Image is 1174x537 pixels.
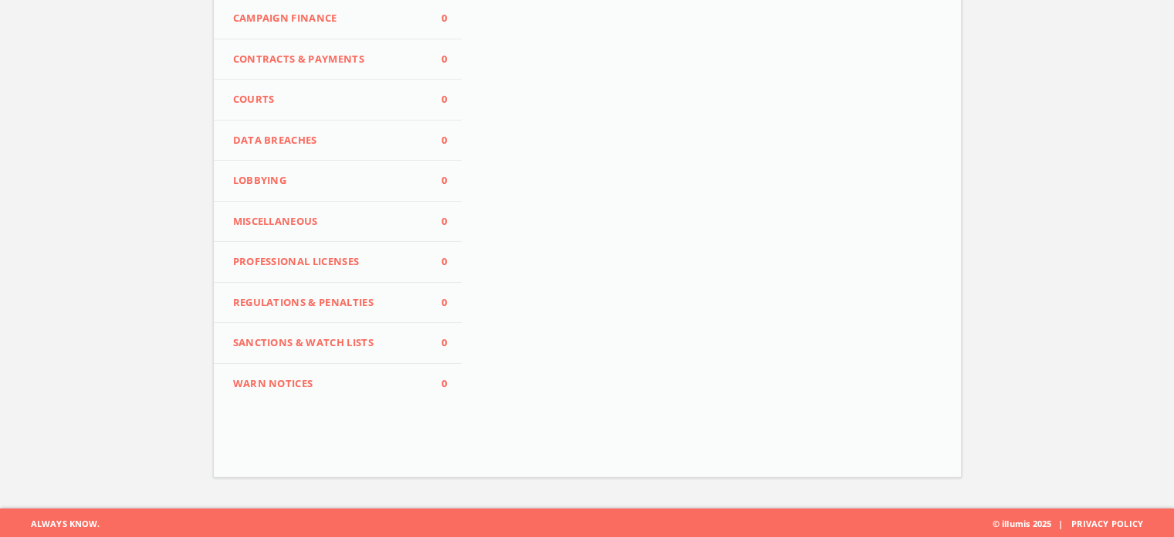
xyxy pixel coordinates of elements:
[233,52,425,67] span: Contracts & Payments
[424,92,447,107] span: 0
[424,254,447,270] span: 0
[214,39,463,80] button: Contracts & Payments0
[233,335,425,351] span: Sanctions & Watch Lists
[214,202,463,243] button: Miscellaneous0
[424,295,447,311] span: 0
[214,323,463,364] button: Sanctions & Watch Lists0
[233,92,425,107] span: Courts
[424,11,447,26] span: 0
[1071,518,1143,529] a: Privacy Policy
[424,335,447,351] span: 0
[233,11,425,26] span: Campaign Finance
[424,173,447,189] span: 0
[233,376,425,392] span: WARN Notices
[233,295,425,311] span: Regulations & Penalties
[233,214,425,229] span: Miscellaneous
[233,173,425,189] span: Lobbying
[424,133,447,148] span: 0
[214,161,463,202] button: Lobbying0
[424,52,447,67] span: 0
[424,376,447,392] span: 0
[214,121,463,161] button: Data Breaches0
[214,242,463,283] button: Professional Licenses0
[233,133,425,148] span: Data Breaches
[233,254,425,270] span: Professional Licenses
[214,364,463,404] button: WARN Notices0
[1051,518,1068,529] span: |
[424,214,447,229] span: 0
[214,80,463,121] button: Courts0
[214,283,463,324] button: Regulations & Penalties0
